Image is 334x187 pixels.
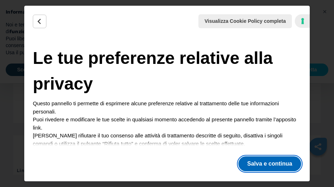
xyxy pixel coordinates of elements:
[204,17,286,25] span: Visualizza Cookie Policy completa
[198,14,292,28] button: Visualizza Cookie Policy completa
[33,15,46,28] button: Indietro
[295,14,310,28] a: iubenda - Cookie Policy e Gestione della conformità dei cookie
[33,45,301,97] h2: Le tue preferenze relative alla privacy
[238,156,301,171] button: Salva e continua
[33,100,301,148] p: Questo pannello ti permette di esprimere alcune preferenze relative al trattamento delle tue info...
